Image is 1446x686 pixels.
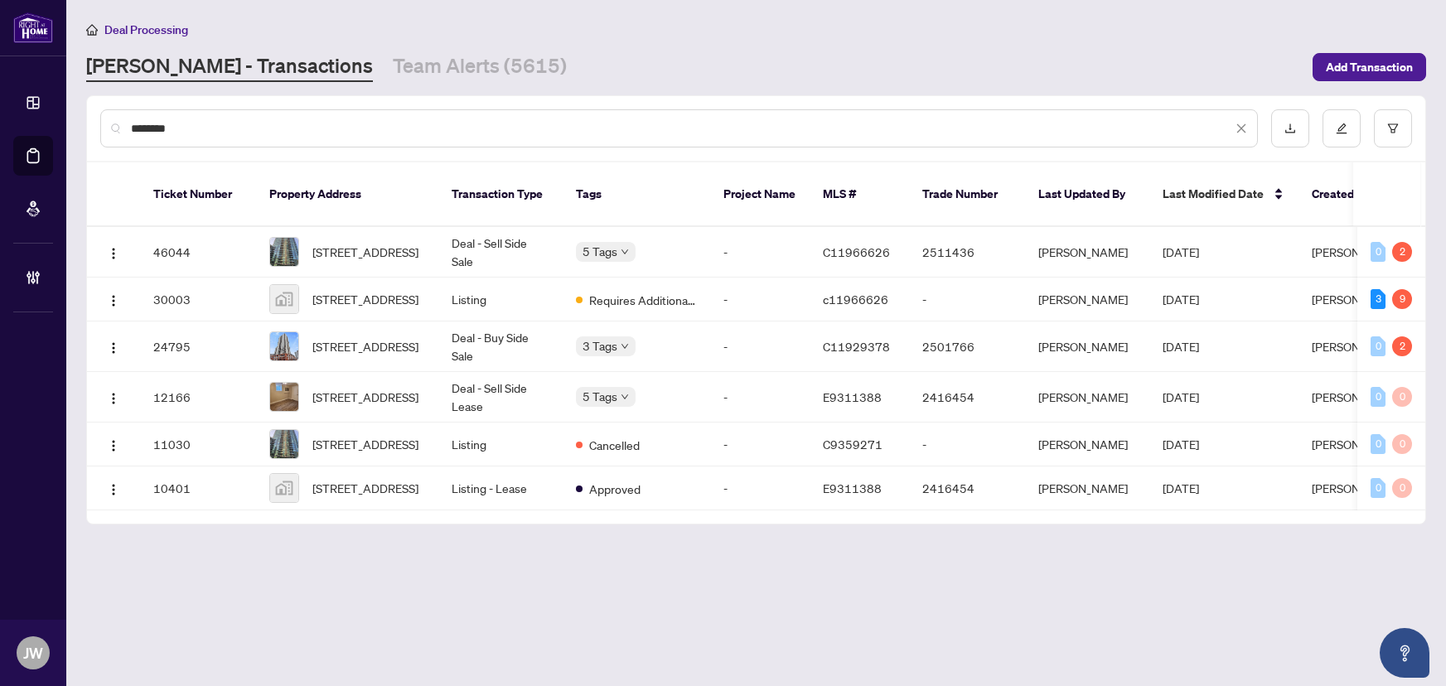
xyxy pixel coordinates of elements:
[710,278,810,321] td: -
[1392,336,1412,356] div: 2
[140,423,256,466] td: 11030
[100,384,127,410] button: Logo
[823,292,888,307] span: c11966626
[621,393,629,401] span: down
[312,243,418,261] span: [STREET_ADDRESS]
[1271,109,1309,147] button: download
[393,52,567,82] a: Team Alerts (5615)
[1392,478,1412,498] div: 0
[1312,437,1401,452] span: [PERSON_NAME]
[1371,242,1386,262] div: 0
[1149,162,1298,227] th: Last Modified Date
[909,162,1025,227] th: Trade Number
[1236,123,1247,134] span: close
[1312,481,1401,495] span: [PERSON_NAME]
[1371,387,1386,407] div: 0
[823,339,890,354] span: C11929378
[140,227,256,278] td: 46044
[1313,53,1426,81] button: Add Transaction
[312,290,418,308] span: [STREET_ADDRESS]
[710,321,810,372] td: -
[909,372,1025,423] td: 2416454
[438,227,563,278] td: Deal - Sell Side Sale
[13,12,53,43] img: logo
[1312,292,1401,307] span: [PERSON_NAME]
[140,162,256,227] th: Ticket Number
[710,466,810,510] td: -
[589,436,640,454] span: Cancelled
[86,52,373,82] a: [PERSON_NAME] - Transactions
[256,162,438,227] th: Property Address
[1163,339,1199,354] span: [DATE]
[312,479,418,497] span: [STREET_ADDRESS]
[583,242,617,261] span: 5 Tags
[107,483,120,496] img: Logo
[1374,109,1412,147] button: filter
[583,336,617,355] span: 3 Tags
[1371,434,1386,454] div: 0
[100,239,127,265] button: Logo
[621,342,629,350] span: down
[1312,244,1401,259] span: [PERSON_NAME]
[140,278,256,321] td: 30003
[1392,289,1412,309] div: 9
[1025,162,1149,227] th: Last Updated By
[312,388,418,406] span: [STREET_ADDRESS]
[1387,123,1399,134] span: filter
[1392,387,1412,407] div: 0
[621,248,629,256] span: down
[1392,434,1412,454] div: 0
[1163,389,1199,404] span: [DATE]
[909,321,1025,372] td: 2501766
[100,286,127,312] button: Logo
[1371,336,1386,356] div: 0
[107,341,120,355] img: Logo
[1163,481,1199,495] span: [DATE]
[270,285,298,313] img: thumbnail-img
[107,392,120,405] img: Logo
[1380,628,1429,678] button: Open asap
[107,439,120,452] img: Logo
[1392,242,1412,262] div: 2
[1323,109,1361,147] button: edit
[909,423,1025,466] td: -
[270,474,298,502] img: thumbnail-img
[1371,289,1386,309] div: 3
[710,227,810,278] td: -
[23,641,43,664] span: JW
[100,333,127,360] button: Logo
[1025,278,1149,321] td: [PERSON_NAME]
[270,332,298,360] img: thumbnail-img
[1163,437,1199,452] span: [DATE]
[1312,389,1401,404] span: [PERSON_NAME]
[140,466,256,510] td: 10401
[438,278,563,321] td: Listing
[1371,478,1386,498] div: 0
[583,387,617,406] span: 5 Tags
[1163,292,1199,307] span: [DATE]
[823,244,890,259] span: C11966626
[270,430,298,458] img: thumbnail-img
[86,24,98,36] span: home
[563,162,710,227] th: Tags
[438,162,563,227] th: Transaction Type
[1284,123,1296,134] span: download
[909,466,1025,510] td: 2416454
[1163,244,1199,259] span: [DATE]
[438,466,563,510] td: Listing - Lease
[823,437,883,452] span: C9359271
[710,372,810,423] td: -
[823,481,882,495] span: E9311388
[1025,372,1149,423] td: [PERSON_NAME]
[1326,54,1413,80] span: Add Transaction
[312,337,418,355] span: [STREET_ADDRESS]
[107,294,120,307] img: Logo
[710,423,810,466] td: -
[589,480,641,498] span: Approved
[1312,339,1401,354] span: [PERSON_NAME]
[909,227,1025,278] td: 2511436
[1025,466,1149,510] td: [PERSON_NAME]
[140,372,256,423] td: 12166
[438,423,563,466] td: Listing
[312,435,418,453] span: [STREET_ADDRESS]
